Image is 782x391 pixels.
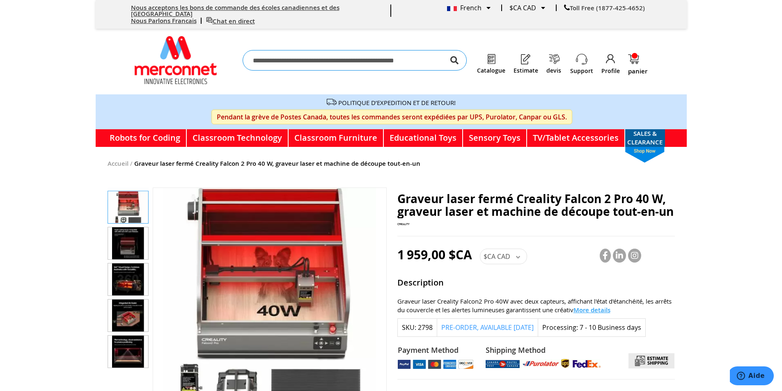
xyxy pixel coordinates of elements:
[289,129,384,147] a: Classroom Furniture
[398,345,474,356] strong: Payment Method
[108,336,148,368] img: Graveur laser fermé Creality Falcon 2 Pro 40 W, graveur laser et machine de découpe tout-en-un
[447,6,457,11] img: French.png
[509,5,545,11] div: $CA CAD
[206,17,255,25] a: Chat en direct
[486,53,497,65] img: Catalogue
[397,297,675,314] div: Graveur laser Creality Falcon2 Pro 40W avec deux capteurs, affichant l'état d'étanchéité, les arr...
[135,36,217,84] a: store logo
[447,5,491,11] div: French
[509,3,521,12] span: $CA
[104,129,187,147] a: Robots for Coding
[187,129,289,147] a: Classroom Technology
[523,3,536,12] span: CAD
[477,67,505,74] a: Catalogue
[542,323,578,332] strong: Processing
[570,67,593,75] a: Support
[447,3,482,12] span: French
[628,68,647,74] span: panier
[108,332,149,368] div: Graveur laser fermé Creality Falcon 2 Pro 40 W, graveur laser et machine de découpe tout-en-un
[108,227,148,259] img: Graveur laser fermé Creality Falcon 2 Pro 40 W, graveur laser et machine de découpe tout-en-un
[605,53,617,65] img: Profile.png
[108,300,148,332] img: Graveur laser fermé Creality Falcon 2 Pro 40 W, graveur laser et machine de découpe tout-en-un
[108,263,148,295] img: Graveur laser fermé Creality Falcon 2 Pro 40 W, graveur laser et machine de découpe tout-en-un
[418,323,433,332] div: 2798
[628,353,674,368] img: calculate estimate shipping
[484,252,495,261] span: $CA
[601,67,620,75] a: Profile
[463,129,527,147] a: Sensory Toys
[397,277,675,291] strong: Description
[108,187,149,224] div: Graveur laser fermé Creality Falcon 2 Pro 40 W, graveur laser et machine de découpe tout-en-un
[206,17,213,23] img: live chat
[573,306,610,314] span: More details
[134,159,420,168] strong: Graveur laser fermé Creality Falcon 2 Pro 40 W, graveur laser et machine de découpe tout-en-un
[397,191,674,220] span: Graveur laser fermé Creality Falcon 2 Pro 40 W, graveur laser et machine de découpe tout-en-un
[441,323,534,332] span: Pre-order, Available [DATE]
[384,129,463,147] a: Educational Toys
[108,296,149,332] div: Graveur laser fermé Creality Falcon 2 Pro 40 W, graveur laser et machine de découpe tout-en-un
[131,3,339,18] a: Nous acceptons les bons de commande des écoles canadiennes et des [GEOGRAPHIC_DATA]
[131,16,197,25] a: Nous Parlons Francais
[397,224,410,232] a: Creality3D
[402,323,416,332] strong: SKU
[730,366,774,387] iframe: Ouvre un widget dans lequel vous pouvez chatter avec l’un de nos agents
[628,54,647,74] a: panier
[621,147,669,163] span: shop now
[108,260,149,296] div: Graveur laser fermé Creality Falcon 2 Pro 40 W, graveur laser et machine de découpe tout-en-un
[520,53,532,65] img: Estimate
[486,345,601,356] strong: Shipping Method
[527,129,625,147] a: TV/Tablet Accessories
[397,218,410,231] img: Creality3D
[211,110,572,124] span: Pendant la grève de Postes Canada, toutes les commandes seront expédiées par UPS, Purolator, Canp...
[108,191,148,223] img: Graveur laser fermé Creality Falcon 2 Pro 40 W, graveur laser et machine de découpe tout-en-un
[625,129,665,147] a: SALES & CLEARANCEshop now
[108,159,128,168] a: Accueil
[480,249,527,264] div: $CA CAD
[108,224,149,260] div: Graveur laser fermé Creality Falcon 2 Pro 40 W, graveur laser et machine de découpe tout-en-un
[397,246,472,263] span: 1 959,00 $CA
[564,4,645,12] a: Toll Free (1877-425-4652)
[338,98,456,107] a: POLITIQUE D’EXPEDITION ET DE RETOUR!
[497,252,510,261] span: CAD
[514,67,538,74] a: Estimate
[580,323,641,332] div: 7 - 10 Business days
